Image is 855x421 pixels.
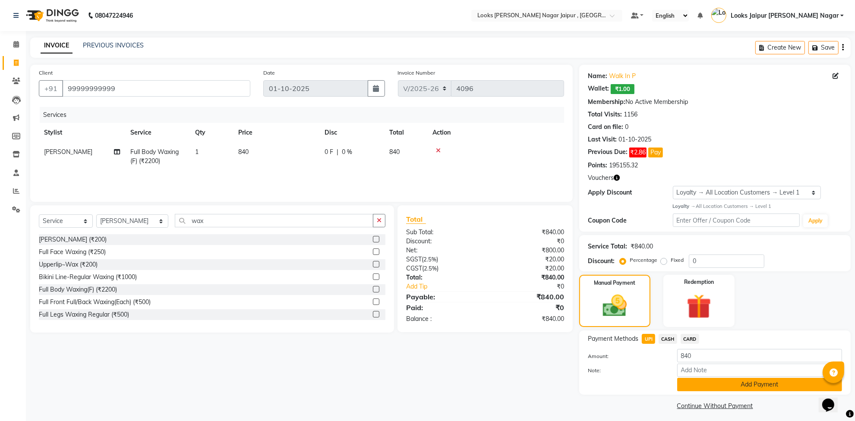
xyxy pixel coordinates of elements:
[39,310,129,319] div: Full Legs Waxing Regular (₹500)
[581,352,670,360] label: Amount:
[711,8,726,23] img: Looks Jaipur Malviya Nagar
[342,148,352,157] span: 0 %
[499,282,571,291] div: ₹0
[588,257,615,266] div: Discount:
[630,256,657,264] label: Percentage
[485,228,571,237] div: ₹840.00
[588,123,623,132] div: Card on file:
[588,173,614,182] span: Vouchers
[609,161,638,170] div: 195155.32
[625,123,628,132] div: 0
[485,264,571,273] div: ₹20.00
[588,242,627,251] div: Service Total:
[588,161,607,170] div: Points:
[44,148,92,156] span: [PERSON_NAME]
[406,264,422,272] span: CGST
[398,69,435,77] label: Invoice Number
[325,148,333,157] span: 0 F
[588,135,617,144] div: Last Visit:
[40,107,571,123] div: Services
[588,84,609,94] div: Wallet:
[588,188,672,197] div: Apply Discount
[400,282,499,291] a: Add Tip
[485,314,571,324] div: ₹840.00
[677,349,842,362] input: Amount
[624,110,637,119] div: 1156
[263,69,275,77] label: Date
[190,123,233,142] th: Qty
[588,97,625,107] div: Membership:
[588,334,638,343] span: Payment Methods
[485,292,571,302] div: ₹840.00
[588,72,607,81] div: Name:
[39,80,63,97] button: +91
[673,214,800,227] input: Enter Offer / Coupon Code
[581,402,849,411] a: Continue Without Payment
[195,148,199,156] span: 1
[400,273,485,282] div: Total:
[389,148,400,156] span: 840
[819,386,846,412] iframe: chat widget
[39,260,98,269] div: Upperlip~Wax (₹200)
[39,273,137,282] div: Bikini Line-Regular Waxing (₹1000)
[238,148,249,156] span: 840
[175,214,373,227] input: Search or Scan
[677,378,842,391] button: Add Payment
[803,214,828,227] button: Apply
[400,264,485,273] div: ( )
[125,123,190,142] th: Service
[485,273,571,282] div: ₹840.00
[384,123,427,142] th: Total
[588,148,628,157] div: Previous Due:
[595,292,634,320] img: _cash.svg
[611,84,634,94] span: ₹1.00
[677,364,842,377] input: Add Note
[659,334,677,344] span: CASH
[629,148,647,157] span: ₹2.86
[423,256,436,263] span: 2.5%
[648,148,663,157] button: Pay
[673,203,696,209] strong: Loyalty →
[39,69,53,77] label: Client
[485,237,571,246] div: ₹0
[588,110,622,119] div: Total Visits:
[39,235,107,244] div: [PERSON_NAME] (₹200)
[755,41,805,54] button: Create New
[22,3,81,28] img: logo
[485,302,571,313] div: ₹0
[588,97,842,107] div: No Active Membership
[400,302,485,313] div: Paid:
[671,256,684,264] label: Fixed
[39,123,125,142] th: Stylist
[400,246,485,255] div: Net:
[39,248,106,257] div: Full Face Waxing (₹250)
[406,215,426,224] span: Total
[594,279,636,287] label: Manual Payment
[400,237,485,246] div: Discount:
[642,334,655,344] span: UPI
[588,216,672,225] div: Coupon Code
[95,3,133,28] b: 08047224946
[319,123,384,142] th: Disc
[130,148,179,165] span: Full Body Waxing(F) (₹2200)
[618,135,651,144] div: 01-10-2025
[631,242,653,251] div: ₹840.00
[485,255,571,264] div: ₹20.00
[681,334,699,344] span: CARD
[684,278,714,286] label: Redemption
[485,246,571,255] div: ₹800.00
[731,11,839,20] span: Looks Jaipur [PERSON_NAME] Nagar
[427,123,564,142] th: Action
[679,291,719,322] img: _gift.svg
[609,72,636,81] a: Walk In P
[400,292,485,302] div: Payable:
[581,367,670,374] label: Note:
[41,38,73,53] a: INVOICE
[400,314,485,324] div: Balance :
[424,265,437,272] span: 2.5%
[808,41,839,54] button: Save
[406,255,422,263] span: SGST
[233,123,319,142] th: Price
[39,298,151,307] div: Full Front Full/Back Waxing(Each) (₹500)
[400,228,485,237] div: Sub Total:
